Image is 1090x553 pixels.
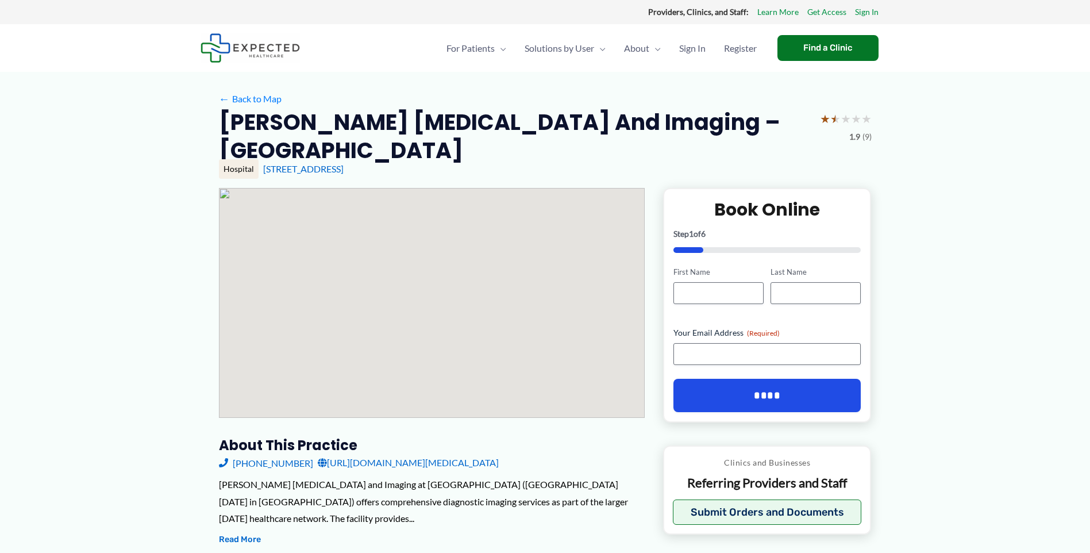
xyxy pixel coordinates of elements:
div: [PERSON_NAME] [MEDICAL_DATA] and Imaging at [GEOGRAPHIC_DATA] ([GEOGRAPHIC_DATA][DATE] in [GEOGRA... [219,476,645,527]
span: ★ [820,108,830,129]
span: (Required) [747,329,780,337]
a: Find a Clinic [777,35,879,61]
a: AboutMenu Toggle [615,28,670,68]
div: Hospital [219,159,259,179]
a: Solutions by UserMenu Toggle [515,28,615,68]
a: [STREET_ADDRESS] [263,163,344,174]
p: Step of [673,230,861,238]
span: Register [724,28,757,68]
h2: [PERSON_NAME] [MEDICAL_DATA] and Imaging – [GEOGRAPHIC_DATA] [219,108,811,165]
span: ★ [830,108,841,129]
span: Menu Toggle [649,28,661,68]
button: Submit Orders and Documents [673,500,862,525]
span: Solutions by User [525,28,594,68]
span: ★ [841,108,851,129]
label: Last Name [771,267,861,278]
span: (9) [862,129,872,144]
p: Referring Providers and Staff [673,475,862,491]
h2: Book Online [673,198,861,221]
span: ★ [851,108,861,129]
nav: Primary Site Navigation [437,28,766,68]
a: Learn More [757,5,799,20]
span: Menu Toggle [495,28,506,68]
a: ←Back to Map [219,90,282,107]
a: For PatientsMenu Toggle [437,28,515,68]
label: Your Email Address [673,327,861,339]
span: 1 [689,229,694,239]
span: Menu Toggle [594,28,606,68]
span: ★ [861,108,872,129]
a: Get Access [807,5,846,20]
p: Clinics and Businesses [673,455,862,470]
a: [URL][DOMAIN_NAME][MEDICAL_DATA] [318,454,499,471]
span: ← [219,93,230,104]
h3: About this practice [219,436,645,454]
span: About [624,28,649,68]
span: 6 [701,229,706,239]
span: For Patients [446,28,495,68]
span: 1.9 [849,129,860,144]
a: Register [715,28,766,68]
strong: Providers, Clinics, and Staff: [648,7,749,17]
a: Sign In [670,28,715,68]
a: Sign In [855,5,879,20]
img: Expected Healthcare Logo - side, dark font, small [201,33,300,63]
span: Sign In [679,28,706,68]
button: Read More [219,533,261,547]
a: [PHONE_NUMBER] [219,454,313,471]
label: First Name [673,267,764,278]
